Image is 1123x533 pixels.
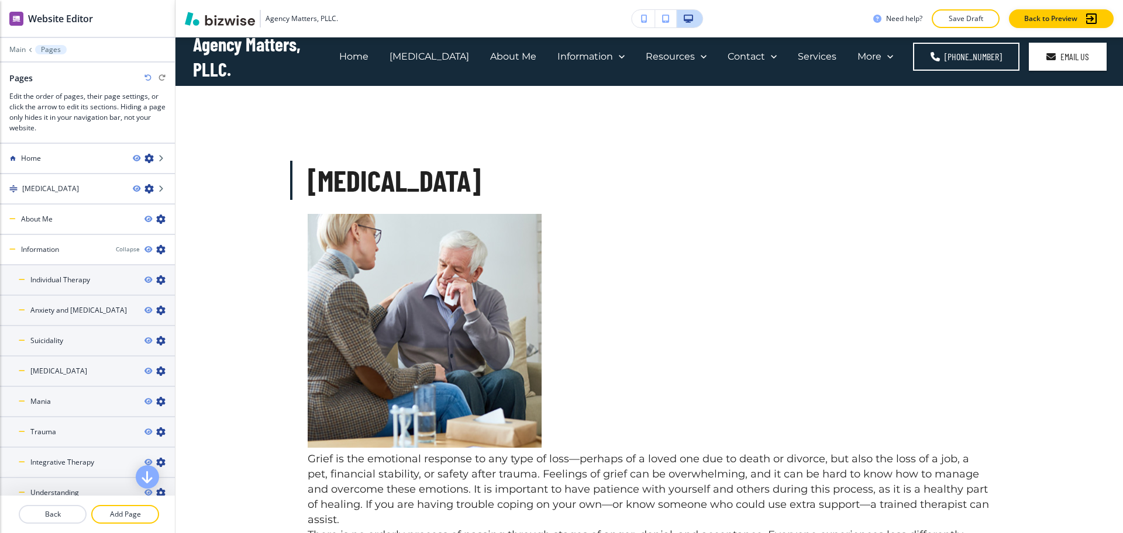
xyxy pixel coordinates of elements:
[9,72,33,84] h2: Pages
[30,487,79,498] h4: Understanding
[30,275,90,285] h4: Individual Therapy
[1009,9,1114,28] button: Back to Preview
[185,12,255,26] img: Bizwise Logo
[193,32,321,81] h4: Agency Matters, PLLC.
[308,452,991,528] p: Grief is the emotional response to any type of loss—perhaps of a loved one due to death or divorc...
[30,396,51,407] h4: Mania
[30,305,127,316] h4: Anxiety and [MEDICAL_DATA]
[1029,43,1107,71] a: Email Us
[557,50,613,63] p: Information
[798,50,836,63] p: Services
[857,50,881,63] p: More
[308,161,991,200] h3: [MEDICAL_DATA]
[22,184,79,194] h4: [MEDICAL_DATA]
[35,45,67,54] button: Pages
[116,245,140,254] button: Collapse
[490,50,536,63] p: About Me
[21,214,53,224] h4: About Me
[30,366,87,376] h4: [MEDICAL_DATA]
[646,50,695,63] p: Resources
[9,185,18,193] img: Drag
[266,13,338,24] h3: Agency Matters, PLLC.
[21,153,41,164] h4: Home
[390,50,469,63] p: [MEDICAL_DATA]
[728,50,765,63] p: Contact
[185,10,338,27] button: Agency Matters, PLLC.
[9,12,23,26] img: editor icon
[91,505,159,524] button: Add Page
[30,335,63,346] h4: Suicidality
[92,509,158,520] p: Add Page
[1024,13,1077,24] p: Back to Preview
[30,427,56,437] h4: Trauma
[21,244,59,255] h4: Information
[886,13,922,24] h3: Need help?
[947,13,984,24] p: Save Draft
[41,46,61,54] p: Pages
[19,505,87,524] button: Back
[30,457,94,468] h4: Integrative Therapy
[9,91,166,133] h3: Edit the order of pages, their page settings, or click the arrow to edit its sections. Hiding a p...
[308,214,542,448] img: Grief Counseling
[9,46,26,54] button: Main
[28,12,93,26] h2: Website Editor
[932,9,1000,28] button: Save Draft
[913,43,1019,71] a: [PHONE_NUMBER]
[20,509,85,520] p: Back
[339,50,368,63] p: Home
